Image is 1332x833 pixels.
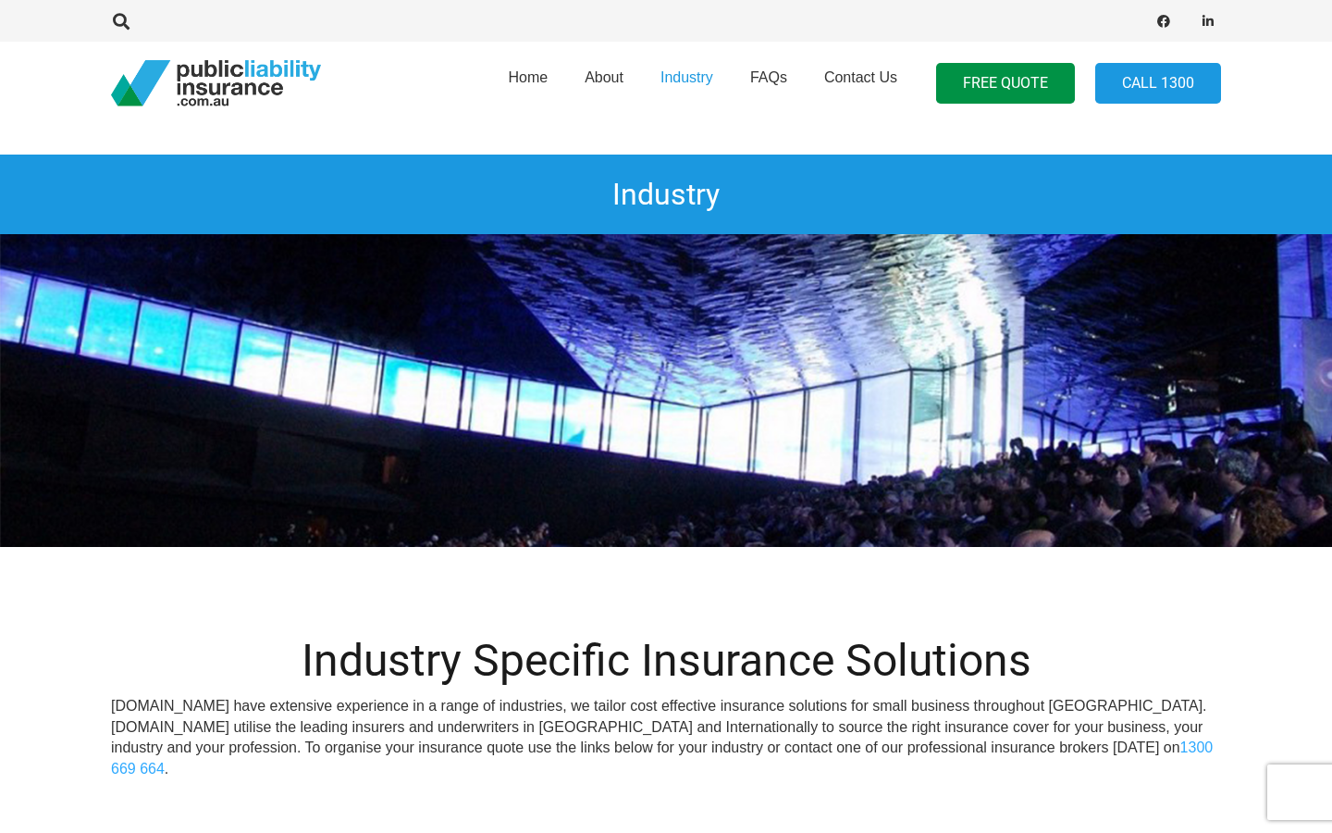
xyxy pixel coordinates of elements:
[1151,8,1177,34] a: Facebook
[508,69,548,85] span: Home
[111,696,1221,779] p: [DOMAIN_NAME] have extensive experience in a range of industries, we tailor cost effective insura...
[806,36,916,131] a: Contact Us
[111,634,1221,688] h1: Industry Specific Insurance Solutions
[111,740,1213,776] a: 1300 669 664
[642,36,732,131] a: Industry
[750,69,787,85] span: FAQs
[103,13,140,30] a: Search
[566,36,642,131] a: About
[489,36,566,131] a: Home
[1095,63,1221,105] a: Call 1300
[824,69,897,85] span: Contact Us
[936,63,1075,105] a: FREE QUOTE
[585,69,623,85] span: About
[111,60,321,106] a: pli_logotransparent
[732,36,806,131] a: FAQs
[1195,8,1221,34] a: LinkedIn
[660,69,713,85] span: Industry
